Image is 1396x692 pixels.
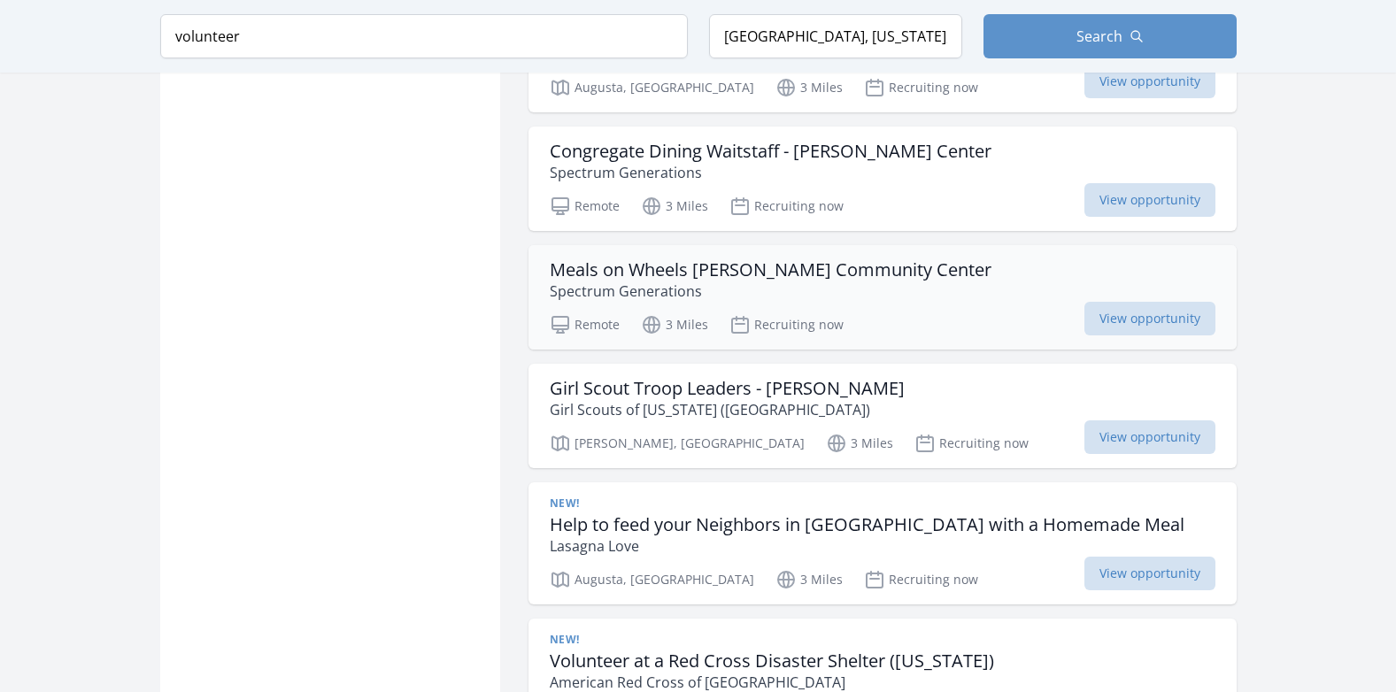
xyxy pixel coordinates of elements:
p: Spectrum Generations [550,162,991,183]
span: View opportunity [1084,65,1215,98]
p: 3 Miles [826,433,893,454]
p: Augusta, [GEOGRAPHIC_DATA] [550,77,754,98]
p: Spectrum Generations [550,281,991,302]
p: Recruiting now [729,314,844,335]
a: Girl Scout Troop Leaders - [PERSON_NAME] Girl Scouts of [US_STATE] ([GEOGRAPHIC_DATA]) [PERSON_NA... [528,364,1237,468]
p: 3 Miles [641,314,708,335]
input: Location [709,14,962,58]
p: Recruiting now [729,196,844,217]
input: Keyword [160,14,688,58]
span: Search [1076,26,1122,47]
span: New! [550,633,580,647]
p: Augusta, [GEOGRAPHIC_DATA] [550,569,754,590]
p: Remote [550,196,620,217]
p: [PERSON_NAME], [GEOGRAPHIC_DATA] [550,433,805,454]
h3: Volunteer at a Red Cross Disaster Shelter ([US_STATE]) [550,650,994,672]
p: 3 Miles [775,77,843,98]
p: Lasagna Love [550,535,1184,557]
button: Search [983,14,1237,58]
a: New! Help to feed your Neighbors in [GEOGRAPHIC_DATA] with a Homemade Meal Lasagna Love Augusta, ... [528,482,1237,604]
p: Recruiting now [914,433,1029,454]
p: Girl Scouts of [US_STATE] ([GEOGRAPHIC_DATA]) [550,399,905,420]
a: Congregate Dining Waitstaff - [PERSON_NAME] Center Spectrum Generations Remote 3 Miles Recruiting... [528,127,1237,231]
p: Recruiting now [864,77,978,98]
p: 3 Miles [775,569,843,590]
span: New! [550,496,580,511]
p: 3 Miles [641,196,708,217]
p: Remote [550,314,620,335]
h3: Congregate Dining Waitstaff - [PERSON_NAME] Center [550,141,991,162]
span: View opportunity [1084,302,1215,335]
span: View opportunity [1084,420,1215,454]
p: Recruiting now [864,569,978,590]
a: Meals on Wheels [PERSON_NAME] Community Center Spectrum Generations Remote 3 Miles Recruiting now... [528,245,1237,350]
h3: Girl Scout Troop Leaders - [PERSON_NAME] [550,378,905,399]
h3: Help to feed your Neighbors in [GEOGRAPHIC_DATA] with a Homemade Meal [550,514,1184,535]
span: View opportunity [1084,557,1215,590]
h3: Meals on Wheels [PERSON_NAME] Community Center [550,259,991,281]
span: View opportunity [1084,183,1215,217]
